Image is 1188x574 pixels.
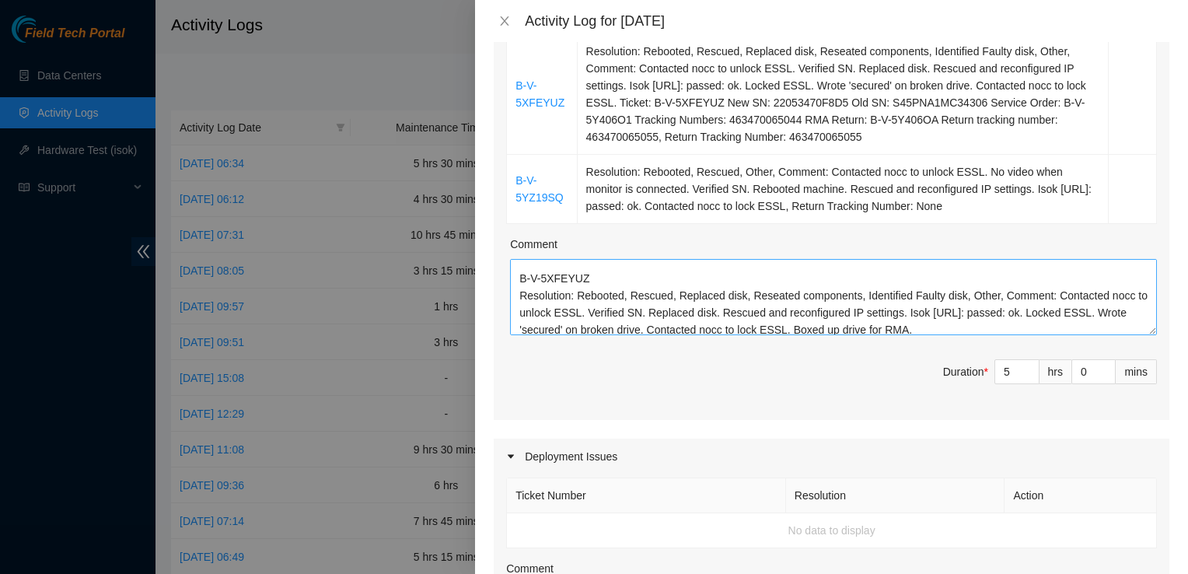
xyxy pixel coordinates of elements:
div: Activity Log for [DATE] [525,12,1169,30]
a: B-V-5YZ19SQ [515,174,563,204]
div: Duration [943,363,988,380]
div: hrs [1039,359,1072,384]
td: No data to display [507,513,1157,548]
div: Deployment Issues [494,439,1169,474]
th: Ticket Number [507,478,786,513]
textarea: Comment [510,259,1157,335]
td: Resolution: Rebooted, Rescued, Other, Comment: Contacted nocc to unlock ESSL. No video when monit... [578,155,1109,224]
span: close [498,15,511,27]
th: Action [1005,478,1157,513]
label: Comment [510,236,557,253]
a: B-V-5XFEYUZ [515,79,564,109]
td: Resolution: Rebooted, Rescued, Replaced disk, Reseated components, Identified Faulty disk, Other,... [578,34,1109,155]
span: caret-right [506,452,515,461]
button: Close [494,14,515,29]
div: mins [1116,359,1157,384]
th: Resolution [786,478,1005,513]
